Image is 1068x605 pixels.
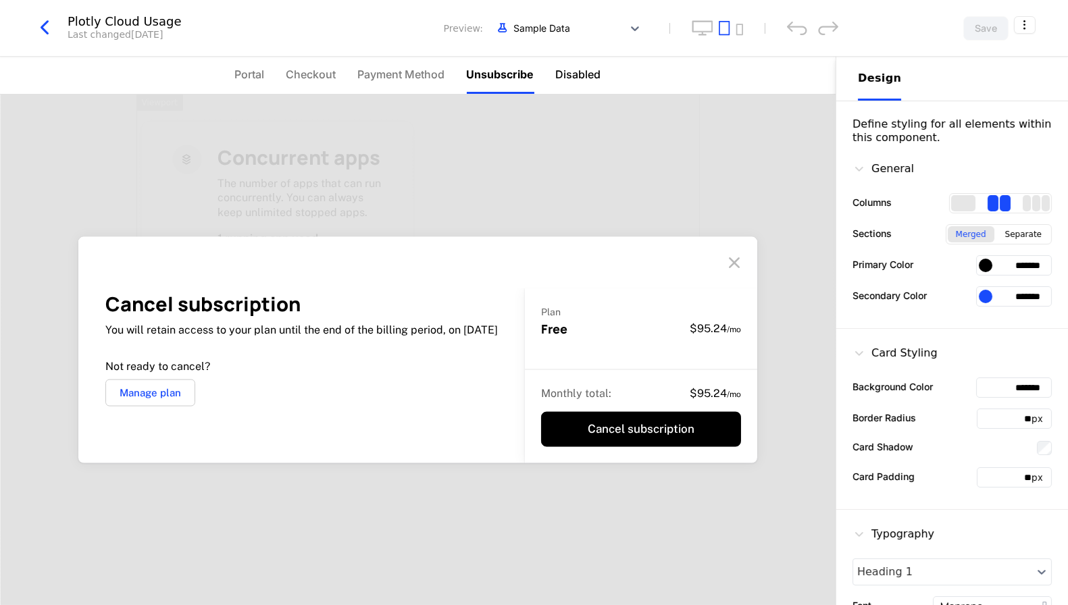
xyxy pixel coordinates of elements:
div: 1 columns [951,195,975,211]
label: Background Color [853,379,933,394]
button: Save [963,16,1009,41]
div: px [1032,412,1051,425]
span: Disabled [556,66,601,82]
div: Merged [948,226,994,242]
div: undo [787,21,807,35]
div: px [1032,471,1051,484]
div: Design [858,70,901,86]
span: Unsubscribe [467,66,534,82]
h2: Cancel subscription [105,291,498,317]
span: $95.24 [690,322,741,335]
label: Columns [853,195,892,209]
label: Border Radius [853,411,916,425]
span: Payment Method [358,66,445,82]
label: Card Padding [853,469,915,483]
div: General [853,161,914,177]
button: mobile [736,24,743,36]
label: Card Shadow [853,440,913,454]
button: tablet [719,20,730,36]
div: Typography [853,526,934,542]
div: Define styling for all elements within this component. [853,117,1052,144]
span: $95.24 [690,387,741,400]
div: Separate [997,226,1050,242]
button: Manage plan [105,379,195,406]
div: 3 columns [1023,195,1050,211]
p: Not ready to cancel? [105,359,498,374]
div: Last changed [DATE] [68,28,163,41]
p: You will retain access to your plan until the end of the billing period, on [DATE] [105,323,498,338]
label: Sections [853,226,892,240]
label: Secondary Color [853,288,927,302]
div: redo [818,21,838,35]
button: Select action [1014,16,1036,34]
div: Choose Sub Page [858,57,1046,101]
button: desktop [692,20,713,36]
div: Plotly Cloud Usage [68,16,182,28]
div: Card Styling [853,345,938,361]
span: Plan [541,307,561,317]
span: Portal [235,66,265,82]
span: Checkout [286,66,336,82]
label: Primary Color [853,257,913,271]
span: Free [541,320,567,336]
span: Monthly total : [541,387,611,400]
span: Preview: [444,22,483,35]
div: 2 columns [988,195,1011,211]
